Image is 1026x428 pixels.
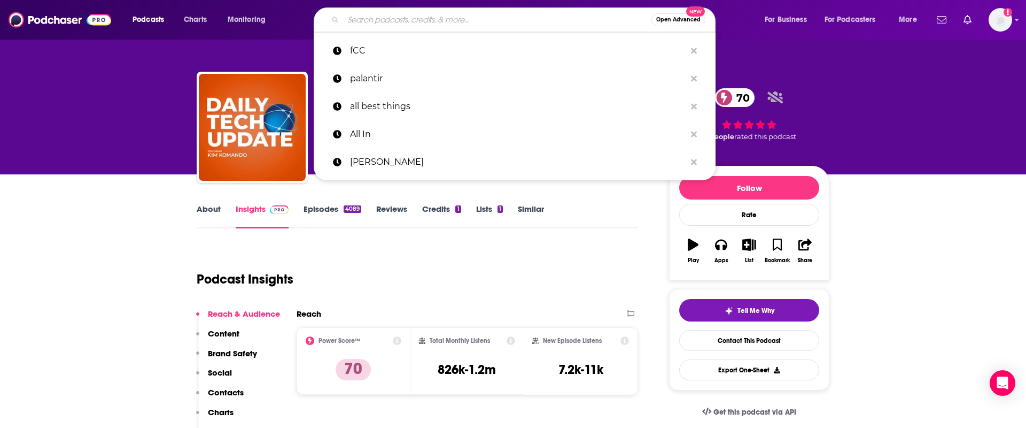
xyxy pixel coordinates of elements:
[350,120,686,148] p: All In
[498,205,503,213] div: 1
[704,133,734,141] span: 2 people
[344,205,361,213] div: 4089
[694,399,805,425] a: Get this podcast via API
[133,12,164,27] span: Podcasts
[765,12,807,27] span: For Business
[735,232,763,270] button: List
[989,8,1012,32] span: Logged in as mindyn
[713,408,796,417] span: Get this podcast via API
[745,257,753,264] div: List
[318,337,360,345] h2: Power Score™
[208,368,232,378] p: Social
[208,328,239,339] p: Content
[314,37,716,65] a: fCC
[891,11,930,28] button: open menu
[220,11,279,28] button: open menu
[763,232,791,270] button: Bookmark
[679,176,819,200] button: Follow
[989,8,1012,32] img: User Profile
[990,370,1015,396] div: Open Intercom Messenger
[734,133,796,141] span: rated this podcast
[324,7,726,32] div: Search podcasts, credits, & more...
[9,10,111,30] img: Podchaser - Follow, Share and Rate Podcasts
[707,232,735,270] button: Apps
[196,407,234,427] button: Charts
[208,348,257,358] p: Brand Safety
[726,88,755,107] span: 70
[177,11,213,28] a: Charts
[715,88,755,107] a: 70
[543,337,602,345] h2: New Episode Listens
[314,120,716,148] a: All In
[197,204,221,228] a: About
[679,299,819,322] button: tell me why sparkleTell Me Why
[679,360,819,380] button: Export One-Sheet
[196,309,280,328] button: Reach & Audience
[184,12,207,27] span: Charts
[350,65,686,93] p: palantir
[376,204,407,228] a: Reviews
[725,307,733,315] img: tell me why sparkle
[125,11,178,28] button: open menu
[899,12,917,27] span: More
[669,81,829,148] div: 70 2 peoplerated this podcast
[304,204,361,228] a: Episodes4089
[932,11,951,29] a: Show notifications dropdown
[336,359,371,380] p: 70
[757,11,820,28] button: open menu
[422,204,461,228] a: Credits1
[236,204,289,228] a: InsightsPodchaser Pro
[686,6,705,17] span: New
[959,11,976,29] a: Show notifications dropdown
[989,8,1012,32] button: Show profile menu
[679,232,707,270] button: Play
[196,387,244,407] button: Contacts
[208,407,234,417] p: Charts
[197,271,293,287] h1: Podcast Insights
[343,11,651,28] input: Search podcasts, credits, & more...
[314,148,716,176] a: [PERSON_NAME]
[798,257,812,264] div: Share
[558,362,603,378] h3: 7.2k-11k
[199,74,306,181] img: Kim Komando Daily Tech Update
[688,257,699,264] div: Play
[350,148,686,176] p: alex heath
[196,368,232,387] button: Social
[476,204,503,228] a: Lists1
[825,12,876,27] span: For Podcasters
[714,257,728,264] div: Apps
[208,309,280,319] p: Reach & Audience
[518,204,544,228] a: Similar
[350,93,686,120] p: all best things
[208,387,244,398] p: Contacts
[455,205,461,213] div: 1
[651,13,705,26] button: Open AdvancedNew
[656,17,701,22] span: Open Advanced
[314,65,716,93] a: palantir
[679,204,819,226] div: Rate
[196,348,257,368] button: Brand Safety
[196,328,239,348] button: Content
[438,362,496,378] h3: 826k-1.2m
[350,37,686,65] p: fCC
[297,309,321,319] h2: Reach
[270,205,289,214] img: Podchaser Pro
[1004,8,1012,17] svg: Add a profile image
[679,330,819,351] a: Contact This Podcast
[228,12,266,27] span: Monitoring
[737,307,774,315] span: Tell Me Why
[430,337,490,345] h2: Total Monthly Listens
[765,257,790,264] div: Bookmark
[791,232,819,270] button: Share
[314,93,716,120] a: all best things
[818,11,891,28] button: open menu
